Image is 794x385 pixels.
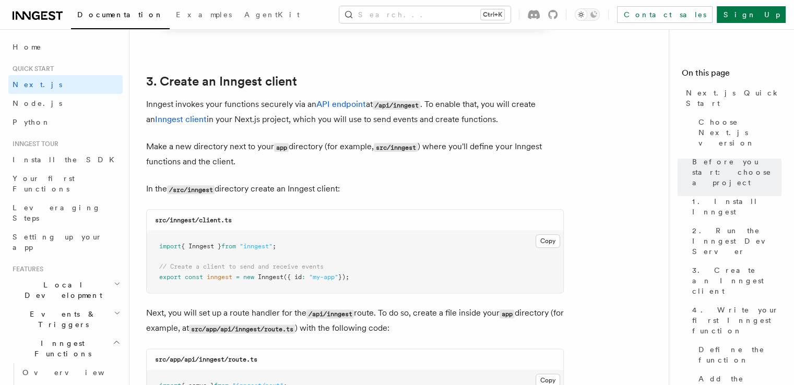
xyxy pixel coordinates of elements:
[13,155,121,164] span: Install the SDK
[146,139,564,169] p: Make a new directory next to your directory (for example, ) where you'll define your Inngest func...
[8,140,58,148] span: Inngest tour
[694,340,781,369] a: Define the function
[167,185,215,194] code: /src/inngest
[302,273,305,281] span: :
[155,356,257,363] code: src/app/api/inngest/route.ts
[146,97,564,127] p: Inngest invokes your functions securely via an at . To enable that, you will create an in your Ne...
[339,6,511,23] button: Search...Ctrl+K
[207,273,232,281] span: inngest
[258,273,283,281] span: Inngest
[8,169,123,198] a: Your first Functions
[146,74,297,89] a: 3. Create an Inngest client
[13,174,75,193] span: Your first Functions
[698,117,781,148] span: Choose Next.js version
[8,227,123,257] a: Setting up your app
[338,273,349,281] span: });
[146,182,564,197] p: In the directory create an Inngest client:
[692,157,781,188] span: Before you start: choose a project
[373,101,420,110] code: /api/inngest
[682,83,781,113] a: Next.js Quick Start
[617,6,713,23] a: Contact sales
[8,150,123,169] a: Install the SDK
[692,225,781,257] span: 2. Run the Inngest Dev Server
[272,243,276,250] span: ;
[13,118,51,126] span: Python
[536,234,560,248] button: Copy
[8,75,123,94] a: Next.js
[8,280,114,300] span: Local Development
[8,38,123,56] a: Home
[688,152,781,192] a: Before you start: choose a project
[238,3,306,28] a: AgentKit
[698,344,781,365] span: Define the function
[159,243,181,250] span: import
[692,265,781,296] span: 3. Create an Inngest client
[176,10,232,19] span: Examples
[13,80,62,89] span: Next.js
[8,275,123,305] button: Local Development
[8,338,113,359] span: Inngest Functions
[688,300,781,340] a: 4. Write your first Inngest function
[682,67,781,83] h4: On this page
[692,305,781,336] span: 4. Write your first Inngest function
[694,113,781,152] a: Choose Next.js version
[13,203,101,222] span: Leveraging Steps
[18,363,123,382] a: Overview
[575,8,600,21] button: Toggle dark mode
[71,3,170,29] a: Documentation
[688,192,781,221] a: 1. Install Inngest
[8,334,123,363] button: Inngest Functions
[8,113,123,131] a: Python
[8,198,123,227] a: Leveraging Steps
[8,305,123,334] button: Events & Triggers
[181,243,221,250] span: { Inngest }
[8,65,54,73] span: Quick start
[8,309,114,330] span: Events & Triggers
[688,221,781,261] a: 2. Run the Inngest Dev Server
[481,9,504,20] kbd: Ctrl+K
[22,368,130,377] span: Overview
[686,88,781,109] span: Next.js Quick Start
[8,265,43,273] span: Features
[13,233,102,251] span: Setting up your app
[283,273,302,281] span: ({ id
[155,114,207,124] a: Inngest client
[243,273,254,281] span: new
[77,10,163,19] span: Documentation
[189,324,295,333] code: src/app/api/inngest/route.ts
[306,309,354,318] code: /api/inngest
[692,196,781,217] span: 1. Install Inngest
[688,261,781,300] a: 3. Create an Inngest client
[185,273,203,281] span: const
[8,94,123,113] a: Node.js
[221,243,236,250] span: from
[374,143,418,152] code: src/inngest
[309,273,338,281] span: "my-app"
[316,99,366,109] a: API endpoint
[155,216,232,224] code: src/inngest/client.ts
[240,243,272,250] span: "inngest"
[274,143,289,152] code: app
[500,309,514,318] code: app
[159,273,181,281] span: export
[236,273,240,281] span: =
[159,263,324,270] span: // Create a client to send and receive events
[13,42,42,52] span: Home
[170,3,238,28] a: Examples
[244,10,300,19] span: AgentKit
[13,99,62,107] span: Node.js
[146,306,564,336] p: Next, you will set up a route handler for the route. To do so, create a file inside your director...
[717,6,786,23] a: Sign Up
